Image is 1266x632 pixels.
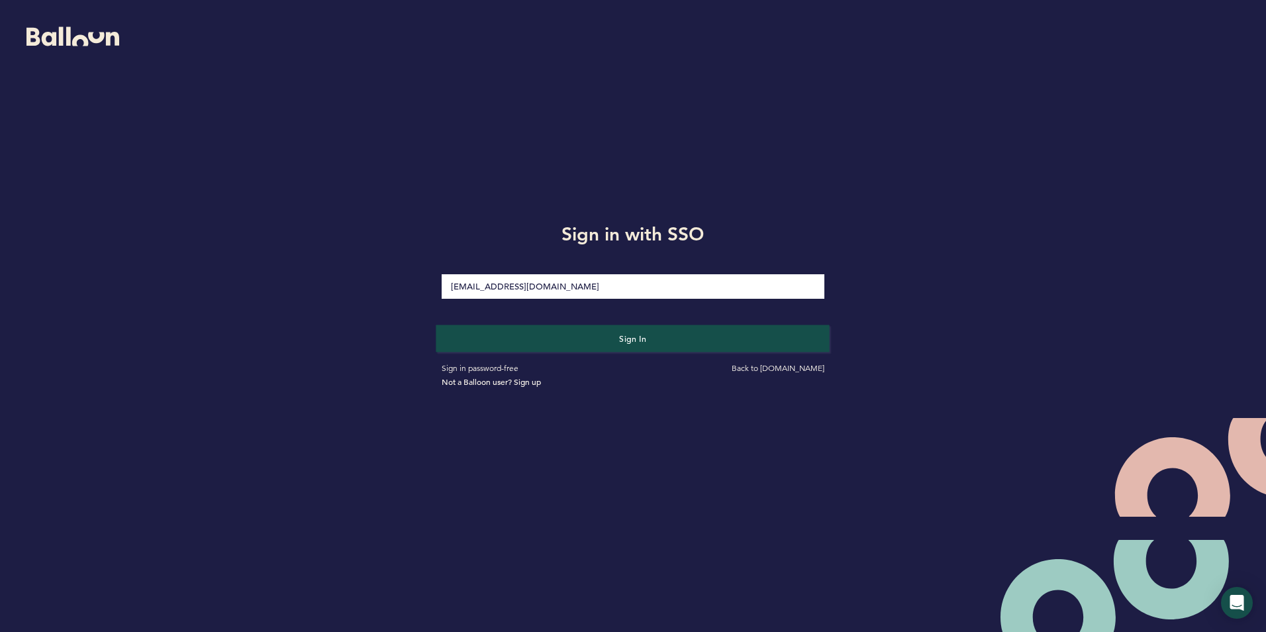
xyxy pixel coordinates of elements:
[1221,587,1253,619] div: Open Intercom Messenger
[619,333,647,343] span: Sign in
[442,376,541,387] a: Not a Balloon user? Sign up
[436,325,830,352] button: Sign in
[732,363,824,373] a: Back to [DOMAIN_NAME]
[432,221,834,247] h1: Sign in with SSO
[442,363,518,373] a: Sign in password-free
[442,274,824,299] input: Email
